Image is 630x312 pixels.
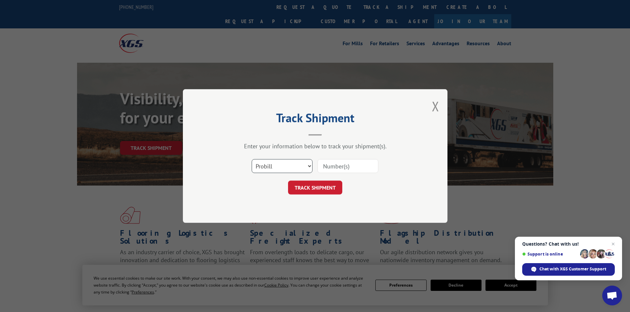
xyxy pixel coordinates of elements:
[288,181,342,194] button: TRACK SHIPMENT
[539,266,606,272] span: Chat with XGS Customer Support
[609,240,617,248] span: Close chat
[216,113,414,126] h2: Track Shipment
[522,263,615,276] div: Chat with XGS Customer Support
[216,142,414,150] div: Enter your information below to track your shipment(s).
[432,97,439,115] button: Close modal
[522,241,615,247] span: Questions? Chat with us!
[317,159,378,173] input: Number(s)
[522,252,578,257] span: Support is online
[602,286,622,305] div: Open chat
